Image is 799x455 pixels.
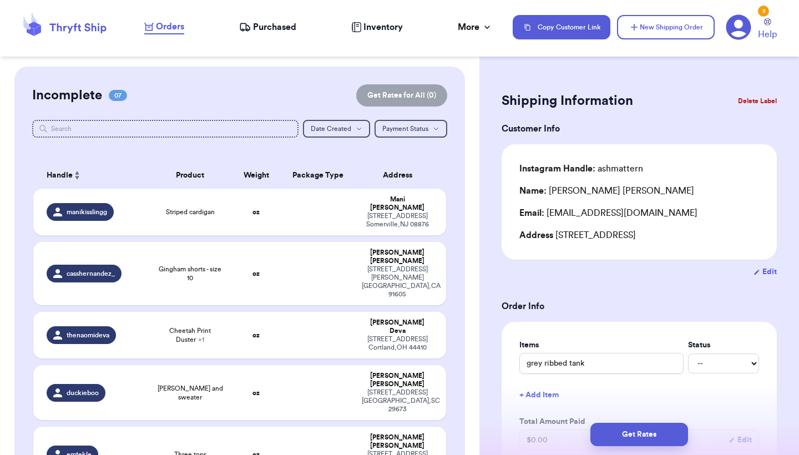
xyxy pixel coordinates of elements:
span: manikisslingg [67,208,107,216]
div: [STREET_ADDRESS] [519,229,759,242]
th: Product [149,162,231,189]
strong: oz [252,332,260,338]
div: More [458,21,493,34]
strong: oz [252,209,260,215]
span: Gingham shorts - size 10 [155,265,225,282]
button: Get Rates [590,423,688,446]
div: [PERSON_NAME] [PERSON_NAME] [362,249,433,265]
button: Edit [754,266,777,277]
th: Address [355,162,446,189]
div: [PERSON_NAME] Deva [362,318,433,335]
span: Handle [47,170,73,181]
span: + 1 [198,336,204,343]
a: Inventory [351,21,403,34]
div: [EMAIL_ADDRESS][DOMAIN_NAME] [519,206,759,220]
span: Email: [519,209,544,218]
span: thenaomideva [67,331,109,340]
a: Orders [144,20,184,34]
label: Status [688,340,759,351]
button: New Shipping Order [617,15,715,39]
strong: oz [252,270,260,277]
input: Search [32,120,299,138]
button: Get Rates for All (0) [356,84,447,107]
div: [PERSON_NAME] [PERSON_NAME] [362,372,433,388]
div: [STREET_ADDRESS] [GEOGRAPHIC_DATA] , SC 29673 [362,388,433,413]
label: Items [519,340,684,351]
div: [STREET_ADDRESS] Somerville , NJ 08876 [362,212,433,229]
span: Inventory [363,21,403,34]
button: Copy Customer Link [513,15,610,39]
a: Help [758,18,777,41]
h2: Incomplete [32,87,102,104]
div: Mani [PERSON_NAME] [362,195,433,212]
span: Date Created [311,125,351,132]
span: 07 [109,90,127,101]
button: Sort ascending [73,169,82,182]
span: Purchased [253,21,296,34]
span: [PERSON_NAME] and sweater [155,384,225,402]
div: [STREET_ADDRESS] Cortland , OH 44410 [362,335,433,352]
h3: Customer Info [502,122,777,135]
div: 3 [758,6,769,17]
div: [PERSON_NAME] [PERSON_NAME] [519,184,694,198]
th: Package Type [281,162,355,189]
h2: Shipping Information [502,92,633,110]
button: Delete Label [734,89,781,113]
span: Striped cardigan [166,208,215,216]
a: Purchased [239,21,296,34]
span: casshernandez_ [67,269,115,278]
span: Cheetah Print Duster [155,326,225,344]
span: Name: [519,186,547,195]
span: Orders [156,20,184,33]
span: Help [758,28,777,41]
span: Instagram Handle: [519,164,595,173]
div: [PERSON_NAME] [PERSON_NAME] [362,433,433,450]
h3: Order Info [502,300,777,313]
button: Payment Status [375,120,447,138]
span: Payment Status [382,125,428,132]
span: duckieboo [67,388,99,397]
button: + Add Item [515,383,763,407]
strong: oz [252,390,260,396]
button: Date Created [303,120,370,138]
span: Address [519,231,553,240]
div: ashmattern [519,162,643,175]
a: 3 [726,14,751,40]
div: [STREET_ADDRESS][PERSON_NAME] [GEOGRAPHIC_DATA] , CA 91605 [362,265,433,299]
th: Weight [231,162,281,189]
